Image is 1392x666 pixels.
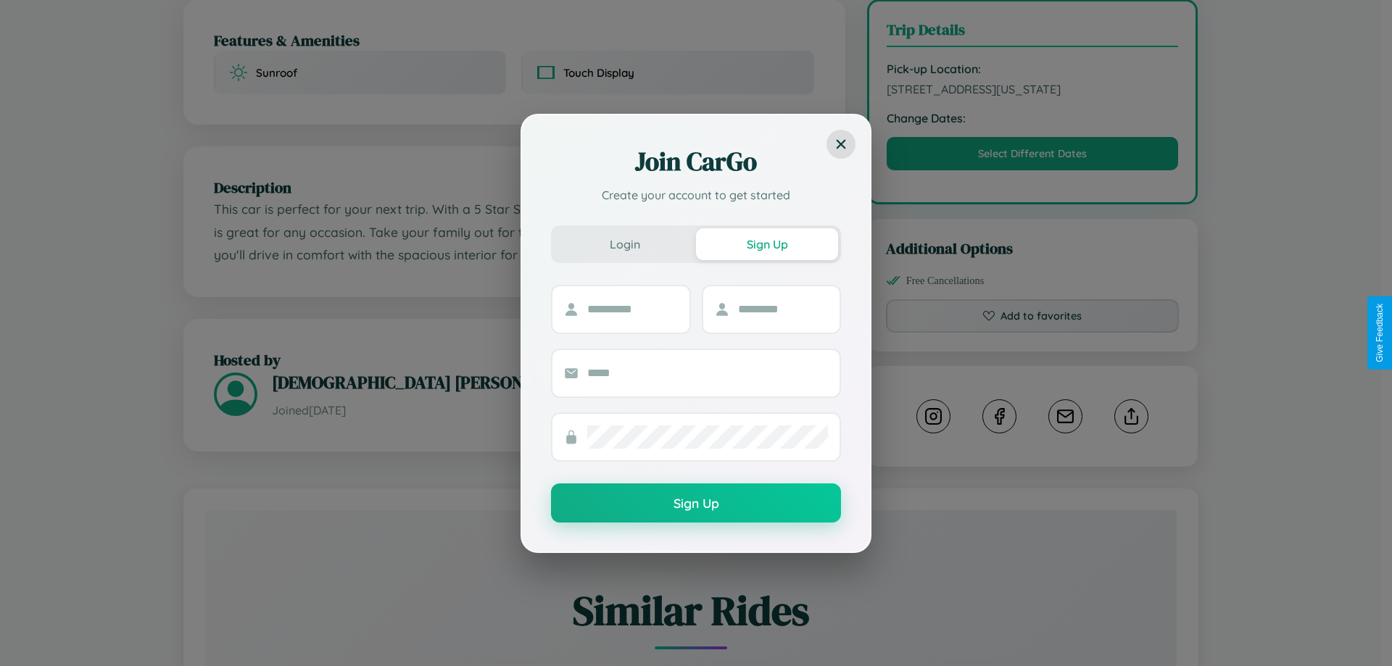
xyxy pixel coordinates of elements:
[551,144,841,179] h2: Join CarGo
[551,483,841,523] button: Sign Up
[551,186,841,204] p: Create your account to get started
[1375,304,1385,362] div: Give Feedback
[696,228,838,260] button: Sign Up
[554,228,696,260] button: Login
